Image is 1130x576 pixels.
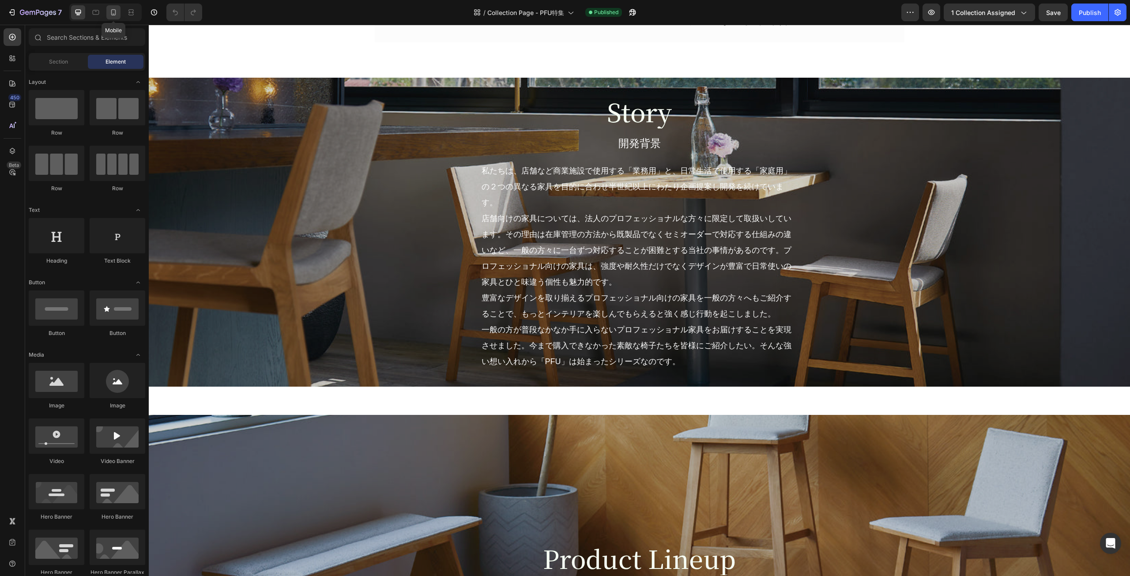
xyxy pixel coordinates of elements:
button: Publish [1071,4,1108,21]
span: Toggle open [131,275,145,290]
p: 開発背景 [333,110,649,126]
button: 1 collection assigned [944,4,1035,21]
div: Hero Banner [29,513,84,521]
span: Button [29,279,45,286]
div: Open Intercom Messenger [1100,533,1121,554]
div: Heading [29,257,84,265]
input: Search Sections & Elements [29,28,145,46]
span: Section [49,58,68,66]
span: Toggle open [131,203,145,217]
div: Undo/Redo [166,4,202,21]
button: 7 [4,4,66,21]
div: 450 [8,94,21,101]
span: Collection Page - PFU特集 [487,8,564,17]
span: Toggle open [131,348,145,362]
div: Publish [1079,8,1101,17]
div: Row [29,184,84,192]
div: Video Banner [90,457,145,465]
iframe: Design area [149,25,1130,576]
span: Media [29,351,44,359]
span: Published [594,8,618,16]
div: Row [90,129,145,137]
span: Save [1046,9,1061,16]
p: 7 [58,7,62,18]
div: Image [29,402,84,410]
button: Save [1039,4,1068,21]
div: Hero Banner [90,513,145,521]
div: Image [90,402,145,410]
div: Row [90,184,145,192]
div: Row [29,129,84,137]
h2: Story [332,69,650,104]
div: Button [29,329,84,337]
p: 私たちは、店舗など商業施設で使用する「業務用」と、日常生活で使用する「家庭用」の２つの異なる家具を目的に合わせ半世紀以上にわたり企画提案し開発を続けています。 店舗向けの家具については、法人のプ... [333,138,649,345]
div: Beta [7,162,21,169]
div: Button [90,329,145,337]
div: Video [29,457,84,465]
span: 1 collection assigned [951,8,1015,17]
span: Layout [29,78,46,86]
span: Toggle open [131,75,145,89]
span: Element [105,58,126,66]
div: Text Block [90,257,145,265]
h2: Product Lineup [332,516,650,550]
span: / [483,8,486,17]
span: Text [29,206,40,214]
